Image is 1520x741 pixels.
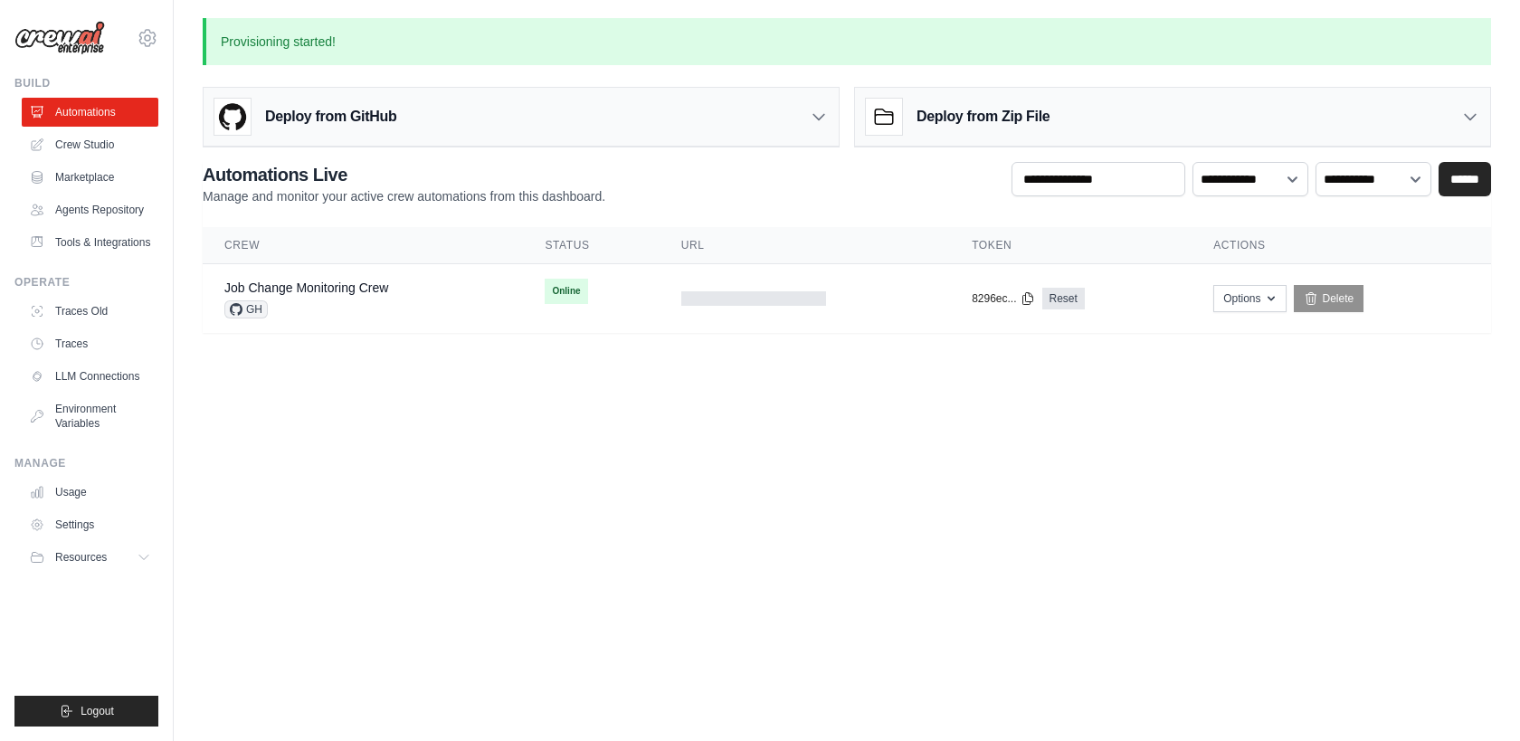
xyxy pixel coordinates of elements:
[22,228,158,257] a: Tools & Integrations
[14,275,158,290] div: Operate
[1294,285,1363,312] a: Delete
[22,130,158,159] a: Crew Studio
[1042,288,1085,309] a: Reset
[203,187,605,205] p: Manage and monitor your active crew automations from this dashboard.
[203,18,1491,65] p: Provisioning started!
[22,297,158,326] a: Traces Old
[950,227,1192,264] th: Token
[22,329,158,358] a: Traces
[22,195,158,224] a: Agents Repository
[22,543,158,572] button: Resources
[22,163,158,192] a: Marketplace
[14,456,158,470] div: Manage
[22,362,158,391] a: LLM Connections
[14,76,158,90] div: Build
[214,99,251,135] img: GitHub Logo
[265,106,396,128] h3: Deploy from GitHub
[203,227,523,264] th: Crew
[224,280,388,295] a: Job Change Monitoring Crew
[1192,227,1491,264] th: Actions
[545,279,587,304] span: Online
[660,227,951,264] th: URL
[22,98,158,127] a: Automations
[224,300,268,318] span: GH
[972,291,1034,306] button: 8296ec...
[203,162,605,187] h2: Automations Live
[917,106,1050,128] h3: Deploy from Zip File
[22,510,158,539] a: Settings
[55,550,107,565] span: Resources
[22,478,158,507] a: Usage
[14,21,105,55] img: Logo
[14,696,158,727] button: Logout
[1213,285,1287,312] button: Options
[22,394,158,438] a: Environment Variables
[523,227,659,264] th: Status
[81,704,114,718] span: Logout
